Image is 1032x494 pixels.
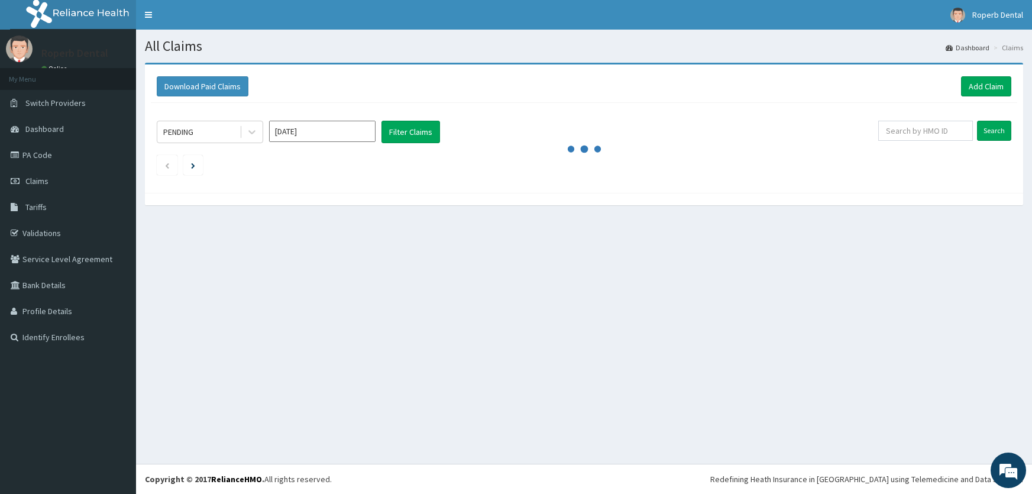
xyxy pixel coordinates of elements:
span: Claims [25,176,48,186]
div: PENDING [163,126,193,138]
button: Filter Claims [381,121,440,143]
a: Next page [191,160,195,170]
h1: All Claims [145,38,1023,54]
a: Previous page [164,160,170,170]
input: Search [977,121,1011,141]
img: User Image [6,35,33,62]
a: Add Claim [961,76,1011,96]
a: RelianceHMO [211,474,262,485]
svg: audio-loading [567,131,602,167]
span: Tariffs [25,202,47,212]
img: User Image [950,8,965,22]
footer: All rights reserved. [136,464,1032,494]
span: Dashboard [25,124,64,134]
a: Online [41,64,70,73]
span: Switch Providers [25,98,86,108]
span: Roperb Dental [972,9,1023,20]
div: Redefining Heath Insurance in [GEOGRAPHIC_DATA] using Telemedicine and Data Science! [710,473,1023,485]
a: Dashboard [946,43,989,53]
p: Roperb Dental [41,48,108,59]
input: Search by HMO ID [878,121,973,141]
strong: Copyright © 2017 . [145,474,264,485]
input: Select Month and Year [269,121,376,142]
li: Claims [991,43,1023,53]
button: Download Paid Claims [157,76,248,96]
